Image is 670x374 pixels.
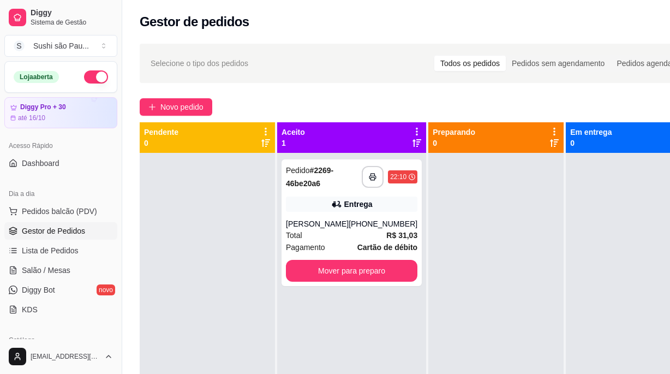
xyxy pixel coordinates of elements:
[22,158,59,169] span: Dashboard
[570,127,612,138] p: Em entrega
[14,40,25,51] span: S
[4,343,117,370] button: [EMAIL_ADDRESS][DOMAIN_NAME]
[4,35,117,57] button: Select a team
[570,138,612,149] p: 0
[286,229,302,241] span: Total
[433,127,475,138] p: Preparando
[14,71,59,83] div: Loja aberta
[282,127,305,138] p: Aceito
[434,56,506,71] div: Todos os pedidos
[22,245,79,256] span: Lista de Pedidos
[433,138,475,149] p: 0
[286,241,325,253] span: Pagamento
[31,18,113,27] span: Sistema de Gestão
[22,225,85,236] span: Gestor de Pedidos
[160,101,204,113] span: Novo pedido
[286,218,349,229] div: [PERSON_NAME]
[140,13,249,31] h2: Gestor de pedidos
[4,203,117,220] button: Pedidos balcão (PDV)
[390,173,406,181] div: 22:10
[151,57,248,69] span: Selecione o tipo dos pedidos
[4,137,117,155] div: Acesso Rápido
[4,4,117,31] a: DiggySistema de Gestão
[140,98,212,116] button: Novo pedido
[22,265,70,276] span: Salão / Mesas
[22,206,97,217] span: Pedidos balcão (PDV)
[4,281,117,299] a: Diggy Botnovo
[357,243,417,252] strong: Cartão de débito
[286,166,310,175] span: Pedido
[33,40,89,51] div: Sushi são Pau ...
[22,284,55,295] span: Diggy Bot
[148,103,156,111] span: plus
[4,155,117,172] a: Dashboard
[4,242,117,259] a: Lista de Pedidos
[4,222,117,240] a: Gestor de Pedidos
[286,260,417,282] button: Mover para preparo
[286,166,333,188] strong: # 2269-46be20a6
[4,185,117,203] div: Dia a dia
[349,218,417,229] div: [PHONE_NUMBER]
[31,352,100,361] span: [EMAIL_ADDRESS][DOMAIN_NAME]
[506,56,611,71] div: Pedidos sem agendamento
[144,138,178,149] p: 0
[4,97,117,128] a: Diggy Pro + 30até 16/10
[18,114,45,122] article: até 16/10
[31,8,113,18] span: Diggy
[282,138,305,149] p: 1
[4,262,117,279] a: Salão / Mesas
[22,304,38,315] span: KDS
[144,127,178,138] p: Pendente
[20,103,66,111] article: Diggy Pro + 30
[4,301,117,318] a: KDS
[386,231,417,240] strong: R$ 31,03
[344,199,373,210] div: Entrega
[84,70,108,84] button: Alterar Status
[4,331,117,349] div: Catálogo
